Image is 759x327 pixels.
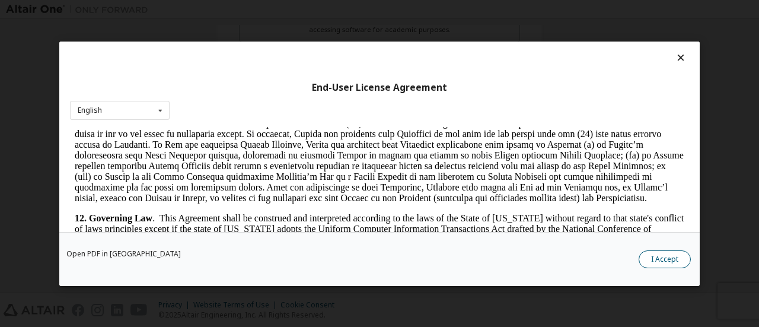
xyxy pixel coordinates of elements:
a: Open PDF in [GEOGRAPHIC_DATA] [66,250,181,257]
button: I Accept [639,250,691,268]
div: End-User License Agreement [70,81,689,93]
strong: 12. Governing Law [5,86,82,96]
div: English [78,107,102,114]
p: . This Agreement shall be construed and interpreted according to the laws of the State of [US_STA... [5,86,614,139]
